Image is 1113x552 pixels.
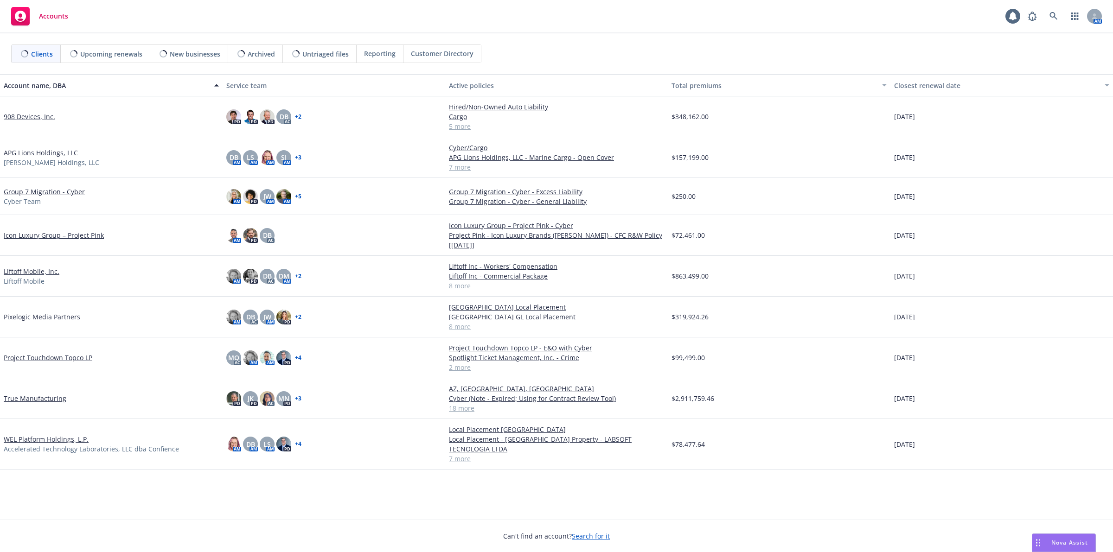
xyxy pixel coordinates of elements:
[449,197,664,206] a: Group 7 Migration - Cyber - General Liability
[449,403,664,413] a: 18 more
[295,396,301,401] a: + 3
[295,355,301,361] a: + 4
[248,393,254,403] span: JK
[672,112,709,121] span: $348,162.00
[1032,533,1096,552] button: Nova Assist
[226,269,241,284] img: photo
[364,49,396,58] span: Reporting
[449,112,664,121] a: Cargo
[672,81,876,90] div: Total premiums
[894,112,915,121] span: [DATE]
[449,384,664,393] a: AZ, [GEOGRAPHIC_DATA], [GEOGRAPHIC_DATA]
[80,49,142,59] span: Upcoming renewals
[1032,534,1044,552] div: Drag to move
[39,13,68,20] span: Accounts
[260,150,275,165] img: photo
[449,143,664,152] a: Cyber/Cargo
[302,49,349,59] span: Untriaged files
[894,230,915,240] span: [DATE]
[672,152,709,162] span: $157,199.00
[894,312,915,322] span: [DATE]
[894,353,915,362] span: [DATE]
[243,228,258,243] img: photo
[449,454,664,463] a: 7 more
[894,439,915,449] span: [DATE]
[243,109,258,124] img: photo
[4,276,45,286] span: Liftoff Mobile
[226,189,241,204] img: photo
[449,261,664,271] a: Liftoff Inc - Workers' Compensation
[572,532,610,540] a: Search for it
[672,353,705,362] span: $99,499.00
[4,353,92,362] a: Project Touchdown Topco LP
[31,49,53,59] span: Clients
[449,312,664,322] a: [GEOGRAPHIC_DATA] GL Local Placement
[281,152,287,162] span: SJ
[230,152,238,162] span: DB
[276,350,291,365] img: photo
[4,444,179,454] span: Accelerated Technology Laboratories, LLC dba Confience
[260,391,275,406] img: photo
[263,439,271,449] span: LS
[449,425,664,434] a: Local Placement [GEOGRAPHIC_DATA]
[4,187,85,197] a: Group 7 Migration - Cyber
[4,230,104,240] a: Icon Luxury Group – Project Pink
[890,74,1113,96] button: Closest renewal date
[4,81,209,90] div: Account name, DBA
[295,314,301,320] a: + 2
[894,393,915,403] span: [DATE]
[260,109,275,124] img: photo
[672,393,714,403] span: $2,911,759.46
[449,81,664,90] div: Active policies
[263,230,272,240] span: DB
[246,439,255,449] span: DB
[4,148,78,158] a: APG Lions Holdings, LLC
[170,49,220,59] span: New businesses
[672,230,705,240] span: $72,461.00
[672,439,705,449] span: $78,477.64
[449,230,664,250] a: Project Pink - Icon Luxury Brands ([PERSON_NAME]) - CFC R&W Policy [[DATE]]
[449,343,664,353] a: Project Touchdown Topco LP - E&O with Cyber
[276,437,291,451] img: photo
[226,228,241,243] img: photo
[4,312,80,322] a: Pixelogic Media Partners
[445,74,668,96] button: Active policies
[248,49,275,59] span: Archived
[672,191,696,201] span: $250.00
[226,109,241,124] img: photo
[449,221,664,230] a: Icon Luxury Group – Project Pink - Cyber
[263,312,271,322] span: JW
[449,281,664,291] a: 8 more
[4,197,41,206] span: Cyber Team
[276,189,291,204] img: photo
[449,187,664,197] a: Group 7 Migration - Cyber - Excess Liability
[247,152,254,162] span: LS
[449,393,664,403] a: Cyber (Note - Expired; Using for Contract Review Tool)
[894,81,1099,90] div: Closest renewal date
[223,74,445,96] button: Service team
[1023,7,1042,25] a: Report a Bug
[226,81,441,90] div: Service team
[228,353,239,362] span: MQ
[4,434,89,444] a: WEL Platform Holdings, L.P.
[1051,539,1088,546] span: Nova Assist
[4,266,59,276] a: Liftoff Mobile, Inc.
[243,269,258,284] img: photo
[411,49,473,58] span: Customer Directory
[246,312,255,322] span: DB
[243,189,258,204] img: photo
[226,391,241,406] img: photo
[672,312,709,322] span: $319,924.26
[7,3,72,29] a: Accounts
[449,271,664,281] a: Liftoff Inc - Commercial Package
[226,310,241,324] img: photo
[263,191,271,201] span: JW
[672,271,709,281] span: $863,499.00
[4,393,66,403] a: True Manufacturing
